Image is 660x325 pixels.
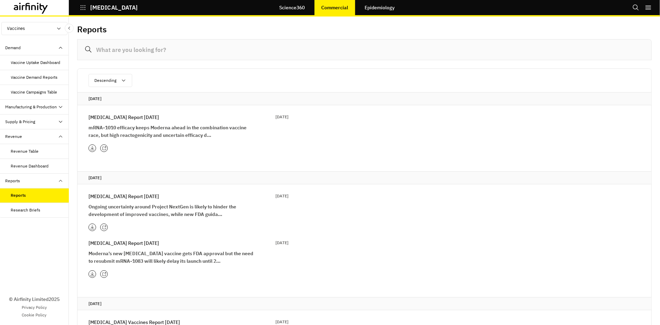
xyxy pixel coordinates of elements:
[77,39,652,60] input: What are you looking for?
[1,22,67,35] button: Vaccines
[11,163,49,169] div: Revenue Dashboard
[6,119,35,125] div: Supply & Pricing
[321,5,348,10] p: Commercial
[65,24,74,33] button: Close Sidebar
[88,204,236,217] strong: Ongoing uncertainty around Project NextGen is likely to hinder the development of improved vaccin...
[11,89,57,95] div: Vaccine Campaigns Table
[88,74,132,87] button: Descending
[88,113,159,121] p: [MEDICAL_DATA] Report [DATE]
[6,178,20,184] div: Reports
[88,124,247,138] strong: mRNA-1010 efficacy keeps Moderna ahead in the combination vaccine race, but high reactogenicity a...
[11,74,58,80] div: Vaccine Demand Reports
[90,4,138,11] p: [MEDICAL_DATA]
[275,193,289,199] p: [DATE]
[80,2,138,13] button: [MEDICAL_DATA]
[6,45,21,51] div: Demand
[9,296,60,303] p: © Airfinity Limited 2025
[11,192,26,198] div: Reports
[11,148,39,154] div: Revenue Table
[77,24,107,34] h2: Reports
[11,59,61,66] div: Vaccine Uptake Dashboard
[88,95,640,102] p: [DATE]
[632,2,639,13] button: Search
[88,193,159,200] p: [MEDICAL_DATA] Report [DATE]
[6,104,57,110] div: Manufacturing & Production
[22,312,47,318] a: Cookie Policy
[88,174,640,181] p: [DATE]
[11,207,41,213] div: Research Briefs
[88,239,159,247] p: [MEDICAL_DATA] Report [DATE]
[88,250,253,264] strong: Moderna’s new [MEDICAL_DATA] vaccine gets FDA approval but the need to resubmit mRNA-1083 will li...
[22,304,47,311] a: Privacy Policy
[275,239,289,246] p: [DATE]
[88,300,640,307] p: [DATE]
[6,133,22,140] div: Revenue
[275,113,289,120] p: [DATE]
